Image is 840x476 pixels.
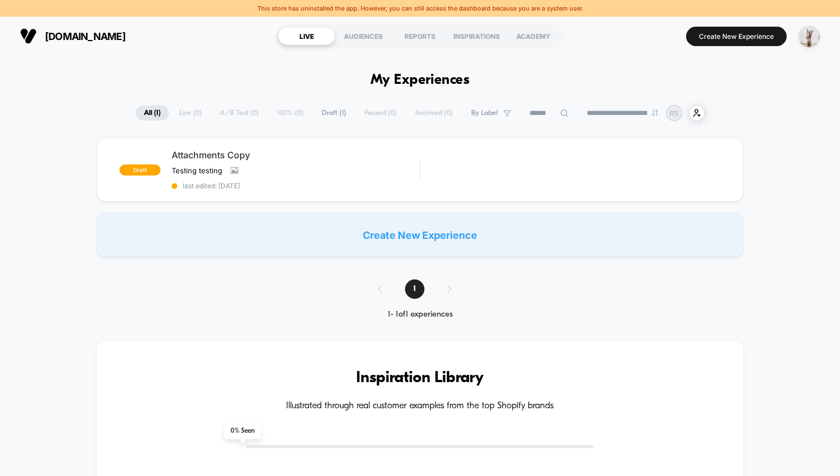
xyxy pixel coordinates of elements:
[45,31,126,42] span: [DOMAIN_NAME]
[172,182,419,190] span: last edited: [DATE]
[119,164,161,176] span: draft
[224,423,261,439] span: 0 % Seen
[505,27,562,45] div: ACADEMY
[669,109,678,117] p: RS
[278,27,335,45] div: LIVE
[798,26,820,47] img: ppic
[471,109,498,117] span: By Label
[392,27,448,45] div: REPORTS
[130,401,710,412] h4: Illustrated through real customer examples from the top Shopify brands
[17,27,129,45] button: [DOMAIN_NAME]
[136,106,169,121] span: All ( 1 )
[335,27,392,45] div: AUDIENCES
[172,149,419,161] span: Attachments Copy
[130,369,710,387] h3: Inspiration Library
[20,28,37,44] img: Visually logo
[97,213,743,257] div: Create New Experience
[313,106,354,121] span: Draft ( 1 )
[795,25,823,48] button: ppic
[652,109,658,116] img: end
[448,27,505,45] div: INSPIRATIONS
[172,166,222,175] span: Testing testing
[367,310,474,319] div: 1 - 1 of 1 experiences
[405,279,424,299] span: 1
[686,27,787,46] button: Create New Experience
[371,72,470,88] h1: My Experiences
